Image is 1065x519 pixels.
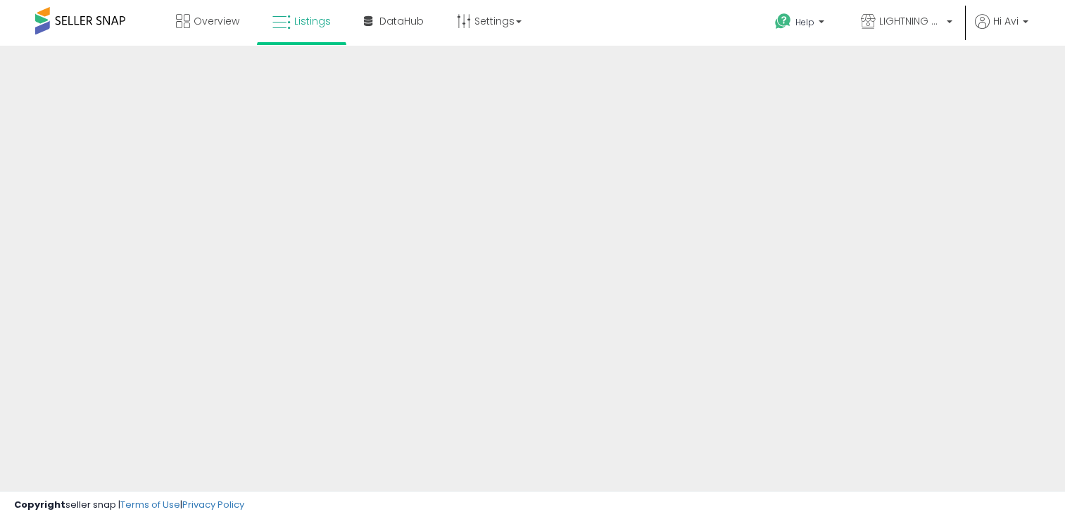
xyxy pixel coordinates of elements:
a: Hi Avi [975,14,1028,46]
span: Listings [294,14,331,28]
div: seller snap | | [14,499,244,512]
strong: Copyright [14,498,65,511]
a: Privacy Policy [182,498,244,511]
i: Get Help [774,13,792,30]
span: Help [795,16,814,28]
span: LIGHTNING DEALS GROUP [879,14,943,28]
a: Help [764,2,838,46]
a: Terms of Use [120,498,180,511]
span: DataHub [379,14,424,28]
span: Overview [194,14,239,28]
span: Hi Avi [993,14,1019,28]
